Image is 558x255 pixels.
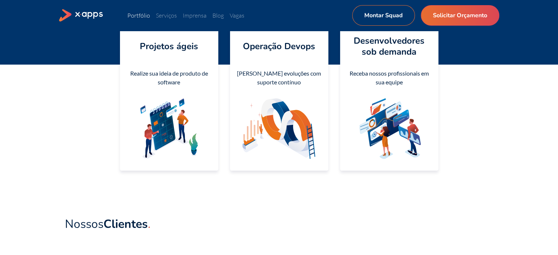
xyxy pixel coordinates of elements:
[65,218,150,234] a: NossosClientes
[127,12,150,19] a: Portfólio
[421,5,499,26] a: Solicitar Orçamento
[352,5,415,26] a: Montar Squad
[156,12,177,19] a: Serviços
[183,12,207,19] a: Imprensa
[236,69,322,87] div: [PERSON_NAME] evoluções com suporte contínuo
[126,69,212,87] div: Realize sua ideia de produto de software
[140,41,198,52] h4: Projetos ágeis
[103,216,148,232] strong: Clientes
[212,12,224,19] a: Blog
[346,69,433,87] div: Receba nossos profissionais em sua equipe
[346,35,433,57] h4: Desenvolvedores sob demanda
[243,41,315,52] h4: Operação Devops
[65,216,148,232] span: Nossos
[230,12,244,19] a: Vagas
